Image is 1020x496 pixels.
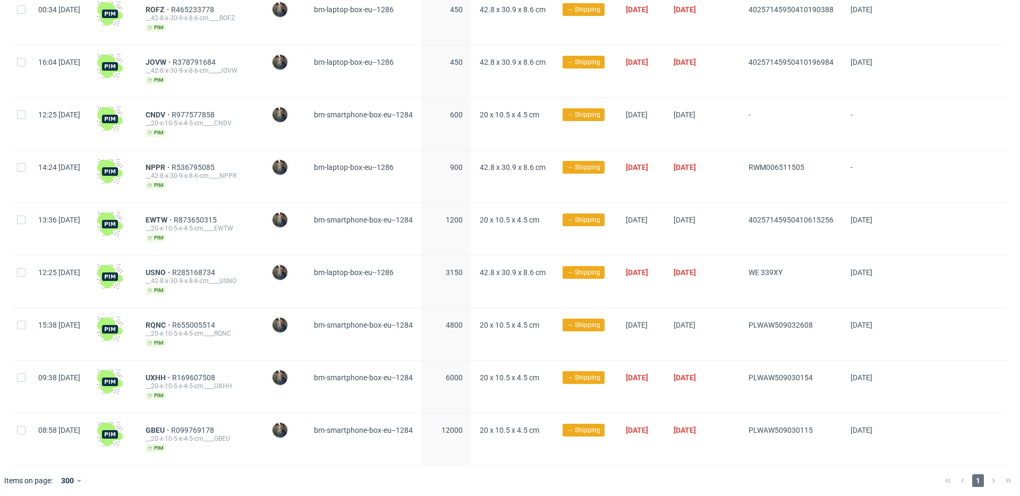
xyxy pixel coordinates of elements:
[314,321,413,329] span: bm-smartphone-box-eu--1284
[450,58,463,66] span: 450
[146,163,172,172] a: NPPR
[480,268,546,277] span: 42.8 x 30.9 x 8.6 cm
[171,5,216,14] a: R465233778
[749,268,783,277] span: WE 339XY
[97,369,123,395] img: wHgJFi1I6lmhQAAAABJRU5ErkJggg==
[480,216,539,224] span: 20 x 10.5 x 4.5 cm
[38,321,80,329] span: 15:38 [DATE]
[172,268,217,277] a: R285168734
[146,391,166,400] span: pim
[626,216,648,224] span: [DATE]
[626,163,648,172] span: [DATE]
[314,426,413,434] span: bm-smartphone-box-eu--1284
[273,212,287,227] img: Maciej Sobola
[567,163,600,172] span: → Shipping
[674,5,696,14] span: [DATE]
[172,110,217,119] a: R977577858
[749,5,834,14] span: 40257145950410190388
[38,5,80,14] span: 00:34 [DATE]
[57,473,76,488] div: 300
[567,373,600,382] span: → Shipping
[146,234,166,242] span: pim
[626,58,648,66] span: [DATE]
[567,57,600,67] span: → Shipping
[851,110,886,137] span: -
[749,110,834,137] span: -
[851,373,872,382] span: [DATE]
[446,373,463,382] span: 6000
[626,373,648,382] span: [DATE]
[480,373,539,382] span: 20 x 10.5 x 4.5 cm
[273,160,287,175] img: Maciej Sobola
[749,373,813,382] span: PLWAW509030154
[674,58,696,66] span: [DATE]
[626,110,648,119] span: [DATE]
[146,329,254,338] div: __20-x-10-5-x-4-5-cm____RQNC
[314,163,394,172] span: bm-laptop-box-eu--1286
[567,425,600,435] span: → Shipping
[146,76,166,84] span: pim
[972,474,984,487] span: 1
[273,423,287,438] img: Maciej Sobola
[97,1,123,27] img: wHgJFi1I6lmhQAAAABJRU5ErkJggg==
[38,163,80,172] span: 14:24 [DATE]
[273,370,287,385] img: Maciej Sobola
[626,268,648,277] span: [DATE]
[480,163,546,172] span: 42.8 x 30.9 x 8.6 cm
[146,434,254,443] div: __20-x-10-5-x-4-5-cm____GBEU
[146,373,172,382] a: UXHH
[171,426,216,434] a: R099769178
[749,216,834,224] span: 40257145950410615256
[314,373,413,382] span: bm-smartphone-box-eu--1284
[674,426,696,434] span: [DATE]
[146,339,166,347] span: pim
[146,321,172,329] a: RQNC
[146,5,171,14] span: ROFZ
[567,320,600,330] span: → Shipping
[38,216,80,224] span: 13:36 [DATE]
[567,110,600,119] span: → Shipping
[674,373,696,382] span: [DATE]
[146,172,254,180] div: __42-8-x-30-9-x-8-6-cm____NPPR
[567,5,600,14] span: → Shipping
[97,317,123,342] img: wHgJFi1I6lmhQAAAABJRU5ErkJggg==
[626,5,648,14] span: [DATE]
[146,66,254,75] div: __42-8-x-30-9-x-8-6-cm____JOVW
[172,321,217,329] a: R655005514
[480,5,546,14] span: 42.8 x 30.9 x 8.6 cm
[314,110,413,119] span: bm-smartphone-box-eu--1284
[146,110,172,119] a: CNDV
[146,268,172,277] a: USNO
[97,422,123,447] img: wHgJFi1I6lmhQAAAABJRU5ErkJggg==
[97,211,123,237] img: wHgJFi1I6lmhQAAAABJRU5ErkJggg==
[172,373,217,382] a: R169607508
[480,110,539,119] span: 20 x 10.5 x 4.5 cm
[38,110,80,119] span: 12:25 [DATE]
[146,129,166,137] span: pim
[749,321,813,329] span: PLWAW509032608
[851,5,872,14] span: [DATE]
[480,58,546,66] span: 42.8 x 30.9 x 8.6 cm
[749,58,834,66] span: 40257145950410196984
[749,426,813,434] span: PLWAW509030115
[674,110,695,119] span: [DATE]
[674,216,695,224] span: [DATE]
[146,58,173,66] a: JOVW
[450,5,463,14] span: 450
[567,268,600,277] span: → Shipping
[97,159,123,184] img: wHgJFi1I6lmhQAAAABJRU5ErkJggg==
[146,444,166,452] span: pim
[851,58,872,66] span: [DATE]
[450,110,463,119] span: 600
[674,321,695,329] span: [DATE]
[172,163,217,172] span: R536795085
[38,268,80,277] span: 12:25 [DATE]
[851,321,872,329] span: [DATE]
[314,58,394,66] span: bm-laptop-box-eu--1286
